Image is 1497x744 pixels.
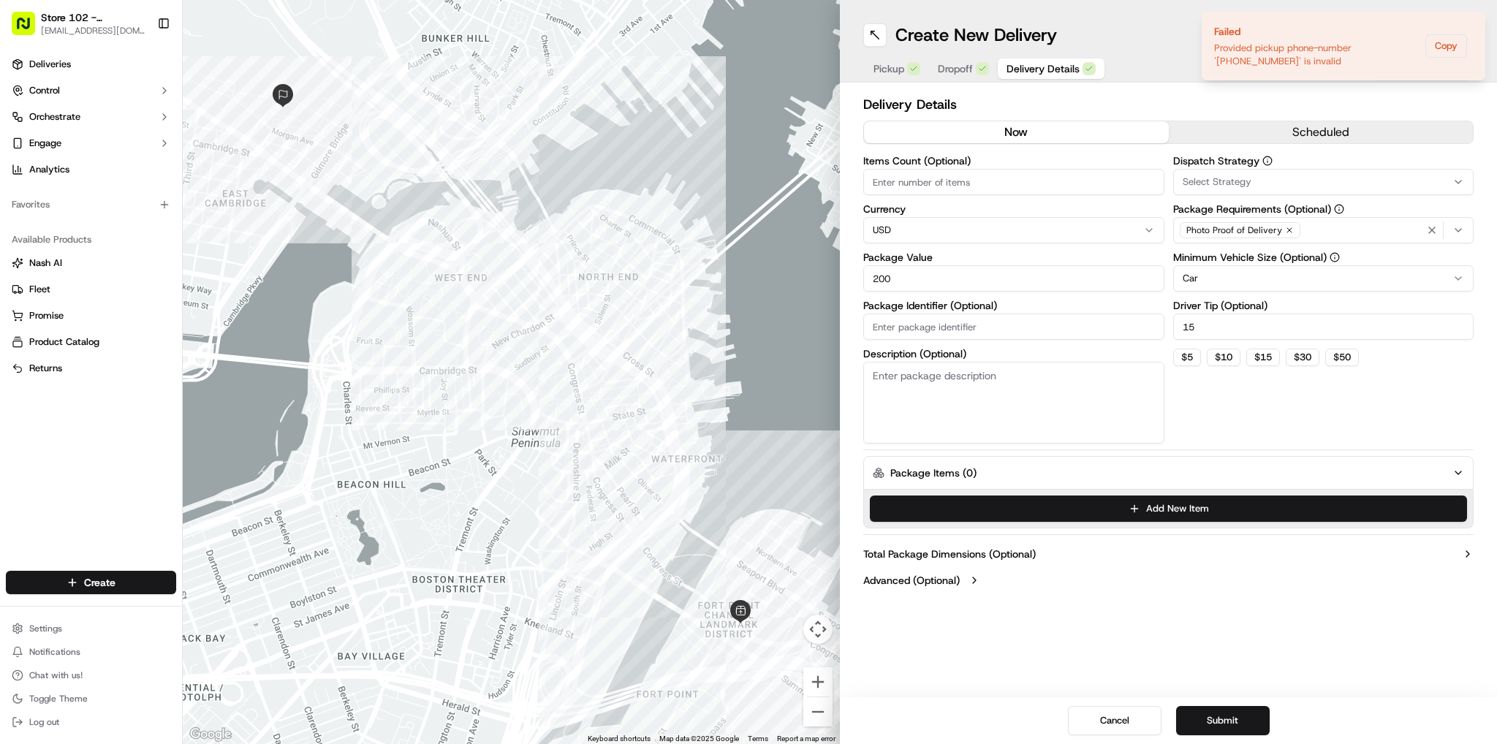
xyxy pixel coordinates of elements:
[1173,314,1474,340] input: Enter driver tip amount
[6,53,176,76] a: Deliveries
[6,665,176,686] button: Chat with us!
[29,716,59,728] span: Log out
[41,25,145,37] button: [EMAIL_ADDRESS][DOMAIN_NAME]
[863,547,1474,561] button: Total Package Dimensions (Optional)
[1173,217,1474,243] button: Photo Proof of Delivery
[863,252,1164,262] label: Package Value
[186,725,235,744] img: Google
[803,667,833,696] button: Zoom in
[863,456,1474,490] button: Package Items (0)
[15,140,41,166] img: 1736555255976-a54dd68f-1ca7-489b-9aae-adbdc363a1c4
[12,283,170,296] a: Fleet
[6,688,176,709] button: Toggle Theme
[863,265,1164,292] input: Enter package value
[29,362,62,375] span: Returns
[6,79,176,102] button: Control
[103,247,177,259] a: Powered byPylon
[863,94,1474,115] h2: Delivery Details
[1207,349,1240,366] button: $10
[870,496,1467,522] button: Add New Item
[748,734,768,743] a: Terms (opens in new tab)
[29,335,99,349] span: Product Catalog
[6,571,176,594] button: Create
[12,362,170,375] a: Returns
[6,278,176,301] button: Fleet
[863,204,1164,214] label: Currency
[1334,204,1344,214] button: Package Requirements (Optional)
[863,573,960,588] label: Advanced (Optional)
[1173,156,1474,166] label: Dispatch Strategy
[1246,349,1280,366] button: $15
[6,251,176,275] button: Nash AI
[29,309,64,322] span: Promise
[6,6,151,41] button: Store 102 - [GEOGRAPHIC_DATA] (Just Salad)[EMAIL_ADDRESS][DOMAIN_NAME]
[29,110,80,124] span: Orchestrate
[38,94,263,110] input: Got a question? Start typing here...
[1169,121,1474,143] button: scheduled
[6,158,176,181] a: Analytics
[588,734,651,744] button: Keyboard shortcuts
[29,212,112,227] span: Knowledge Base
[29,163,69,176] span: Analytics
[29,283,50,296] span: Fleet
[6,642,176,662] button: Notifications
[29,137,61,150] span: Engage
[938,61,973,76] span: Dropoff
[863,300,1164,311] label: Package Identifier (Optional)
[803,615,833,644] button: Map camera controls
[29,646,80,658] span: Notifications
[29,693,88,705] span: Toggle Theme
[6,132,176,155] button: Engage
[6,193,176,216] div: Favorites
[1214,24,1420,39] div: Failed
[15,58,266,82] p: Welcome 👋
[15,213,26,225] div: 📗
[863,547,1036,561] label: Total Package Dimensions (Optional)
[1330,252,1340,262] button: Minimum Vehicle Size (Optional)
[1173,252,1474,262] label: Minimum Vehicle Size (Optional)
[41,10,145,25] button: Store 102 - [GEOGRAPHIC_DATA] (Just Salad)
[124,213,135,225] div: 💻
[659,734,739,743] span: Map data ©2025 Google
[1007,61,1080,76] span: Delivery Details
[118,206,240,232] a: 💻API Documentation
[6,712,176,732] button: Log out
[863,314,1164,340] input: Enter package identifier
[864,121,1169,143] button: now
[873,61,904,76] span: Pickup
[1173,349,1201,366] button: $5
[890,466,977,480] label: Package Items ( 0 )
[29,623,62,634] span: Settings
[1183,175,1251,189] span: Select Strategy
[29,257,62,270] span: Nash AI
[29,58,71,71] span: Deliveries
[1325,349,1359,366] button: $50
[1173,204,1474,214] label: Package Requirements (Optional)
[1286,349,1319,366] button: $30
[863,156,1164,166] label: Items Count (Optional)
[6,304,176,327] button: Promise
[1173,300,1474,311] label: Driver Tip (Optional)
[803,697,833,726] button: Zoom out
[12,335,170,349] a: Product Catalog
[1214,42,1420,68] div: Provided pickup phone-number '[PHONE_NUMBER]' is invalid
[84,575,115,590] span: Create
[50,154,185,166] div: We're available if you need us!
[895,23,1057,47] h1: Create New Delivery
[6,228,176,251] div: Available Products
[249,144,266,162] button: Start new chat
[9,206,118,232] a: 📗Knowledge Base
[863,169,1164,195] input: Enter number of items
[12,257,170,270] a: Nash AI
[6,330,176,354] button: Product Catalog
[186,725,235,744] a: Open this area in Google Maps (opens a new window)
[138,212,235,227] span: API Documentation
[6,105,176,129] button: Orchestrate
[50,140,240,154] div: Start new chat
[863,349,1164,359] label: Description (Optional)
[29,669,83,681] span: Chat with us!
[15,15,44,44] img: Nash
[1186,224,1282,236] span: Photo Proof of Delivery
